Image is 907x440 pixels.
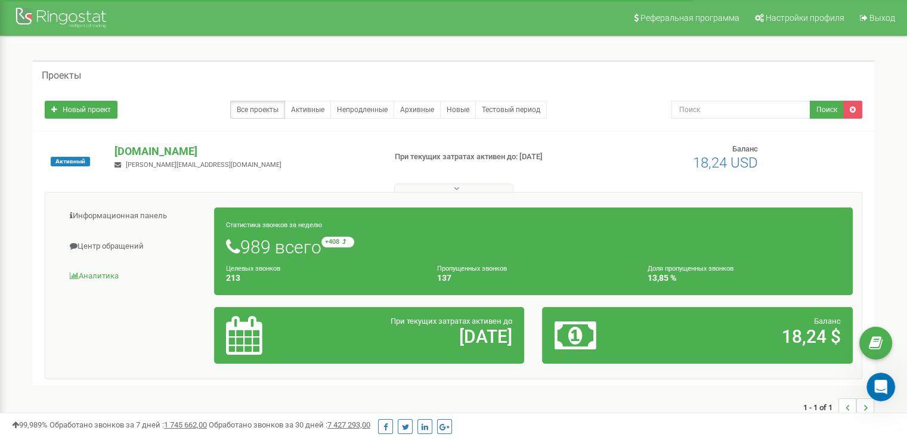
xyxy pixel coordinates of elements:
span: Реферальная программа [640,13,739,23]
h4: 213 [226,274,419,283]
h4: 137 [437,274,630,283]
u: 7 427 293,00 [327,420,370,429]
p: [DOMAIN_NAME] [114,144,375,159]
span: [PERSON_NAME][EMAIL_ADDRESS][DOMAIN_NAME] [126,161,281,169]
h1: 989 всего [226,237,841,257]
small: +408 [321,237,354,247]
a: Непродленные [330,101,394,119]
small: Статистика звонков за неделю [226,221,322,229]
h5: Проекты [42,70,81,81]
a: Все проекты [230,101,285,119]
a: Аналитика [54,262,215,291]
h2: 18,24 $ [656,327,841,346]
a: Архивные [394,101,441,119]
small: Целевых звонков [226,265,280,272]
nav: ... [803,386,874,428]
a: Активные [284,101,331,119]
span: Активный [51,157,90,166]
a: Новые [440,101,476,119]
span: 1 - 1 of 1 [803,398,838,416]
span: Баланс [814,317,841,326]
input: Поиск [671,101,810,119]
p: При текущих затратах активен до: [DATE] [395,151,586,163]
iframe: Intercom live chat [866,373,895,401]
button: Поиск [810,101,844,119]
span: Обработано звонков за 30 дней : [209,420,370,429]
a: Центр обращений [54,232,215,261]
span: 18,24 USD [693,154,758,171]
span: При текущих затратах активен до [391,317,512,326]
span: Обработано звонков за 7 дней : [49,420,207,429]
small: Доля пропущенных звонков [648,265,733,272]
a: Новый проект [45,101,117,119]
h4: 13,85 % [648,274,841,283]
small: Пропущенных звонков [437,265,507,272]
a: Тестовый период [475,101,547,119]
span: Выход [869,13,895,23]
h2: [DATE] [327,327,512,346]
a: Информационная панель [54,202,215,231]
u: 1 745 662,00 [164,420,207,429]
span: 99,989% [12,420,48,429]
span: Настройки профиля [766,13,844,23]
span: Баланс [732,144,758,153]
